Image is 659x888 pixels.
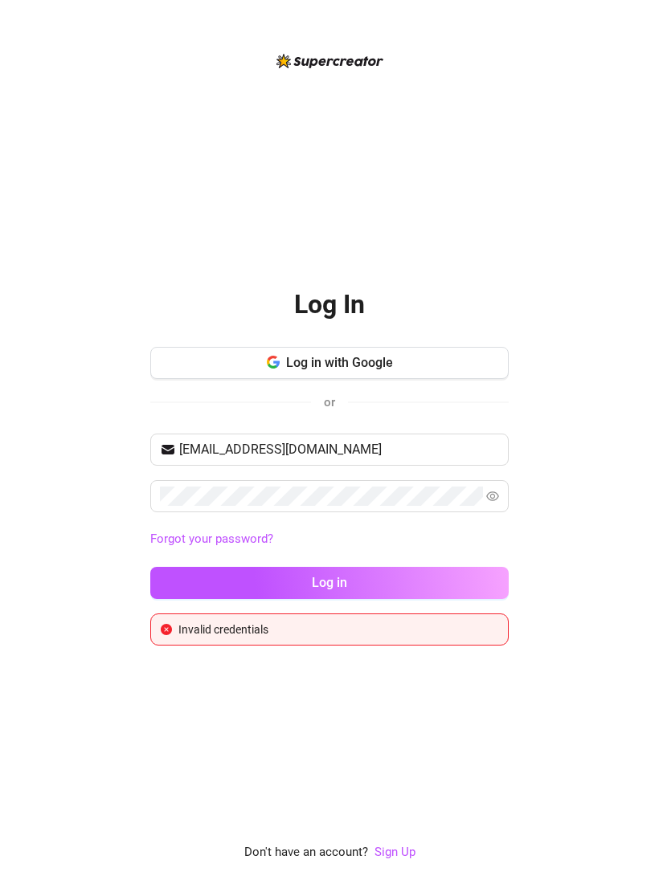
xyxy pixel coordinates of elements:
[486,490,499,503] span: eye
[375,843,415,862] a: Sign Up
[276,54,383,68] img: logo-BBDzfeDw.svg
[150,532,273,546] a: Forgot your password?
[178,621,498,638] div: Invalid credentials
[324,395,335,409] span: or
[244,843,368,862] span: Don't have an account?
[150,567,509,599] button: Log in
[161,624,172,635] span: close-circle
[286,355,393,370] span: Log in with Google
[312,575,347,590] span: Log in
[150,347,509,379] button: Log in with Google
[150,530,509,549] a: Forgot your password?
[375,845,415,859] a: Sign Up
[294,288,365,321] h2: Log In
[179,440,499,459] input: Your email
